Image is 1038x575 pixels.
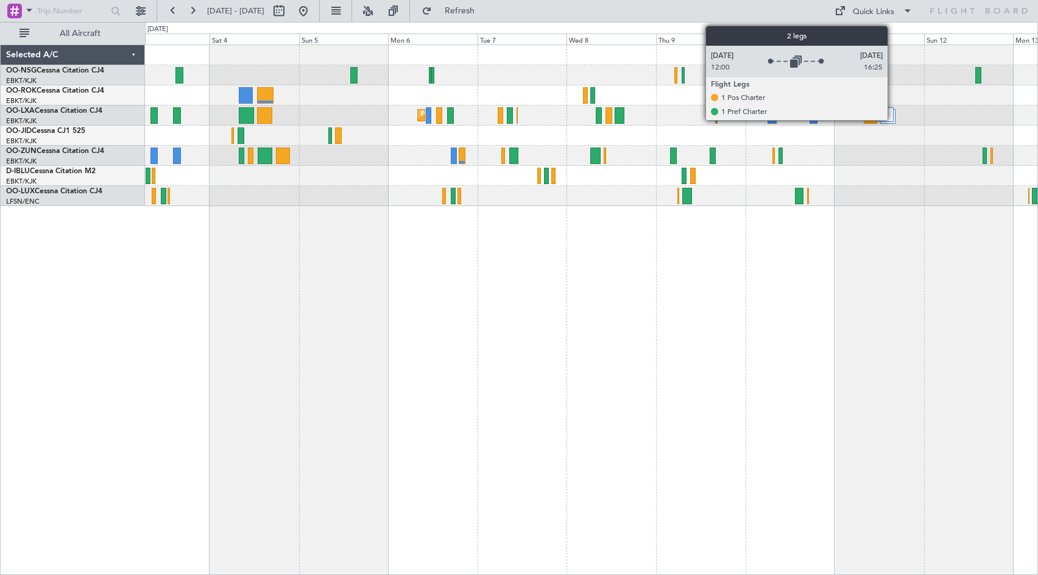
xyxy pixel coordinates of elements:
span: OO-LUX [6,188,35,195]
a: EBKT/KJK [6,177,37,186]
span: OO-NSG [6,67,37,74]
a: EBKT/KJK [6,96,37,105]
span: Refresh [434,7,485,15]
div: Quick Links [853,6,894,18]
div: Mon 6 [388,34,478,45]
span: OO-ZUN [6,148,37,155]
div: Sun 5 [299,34,389,45]
div: Sat 4 [210,34,299,45]
a: EBKT/KJK [6,157,37,166]
span: All Aircraft [32,29,129,38]
span: OO-ROK [6,87,37,95]
span: D-IBLU [6,168,30,175]
div: Wed 8 [567,34,656,45]
button: Quick Links [828,1,919,21]
a: OO-JIDCessna CJ1 525 [6,127,85,135]
div: Thu 9 [656,34,746,45]
div: Planned Maint Kortrijk-[GEOGRAPHIC_DATA] [421,106,563,124]
div: [DATE] [147,24,168,35]
span: OO-JID [6,127,32,135]
div: Fri 10 [746,34,835,45]
a: OO-ZUNCessna Citation CJ4 [6,148,104,155]
div: Fri 3 [121,34,210,45]
button: All Aircraft [13,24,132,43]
div: Sat 11 [835,34,924,45]
a: D-IBLUCessna Citation M2 [6,168,96,175]
div: Tue 7 [478,34,567,45]
input: Trip Number [37,2,107,20]
a: EBKT/KJK [6,116,37,126]
span: [DATE] - [DATE] [207,5,264,16]
a: EBKT/KJK [6,76,37,85]
div: Sun 12 [924,34,1014,45]
a: OO-LUXCessna Citation CJ4 [6,188,102,195]
a: OO-LXACessna Citation CJ4 [6,107,102,115]
a: OO-NSGCessna Citation CJ4 [6,67,104,74]
button: Refresh [416,1,489,21]
span: OO-LXA [6,107,35,115]
a: OO-ROKCessna Citation CJ4 [6,87,104,95]
a: LFSN/ENC [6,197,40,206]
a: EBKT/KJK [6,137,37,146]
